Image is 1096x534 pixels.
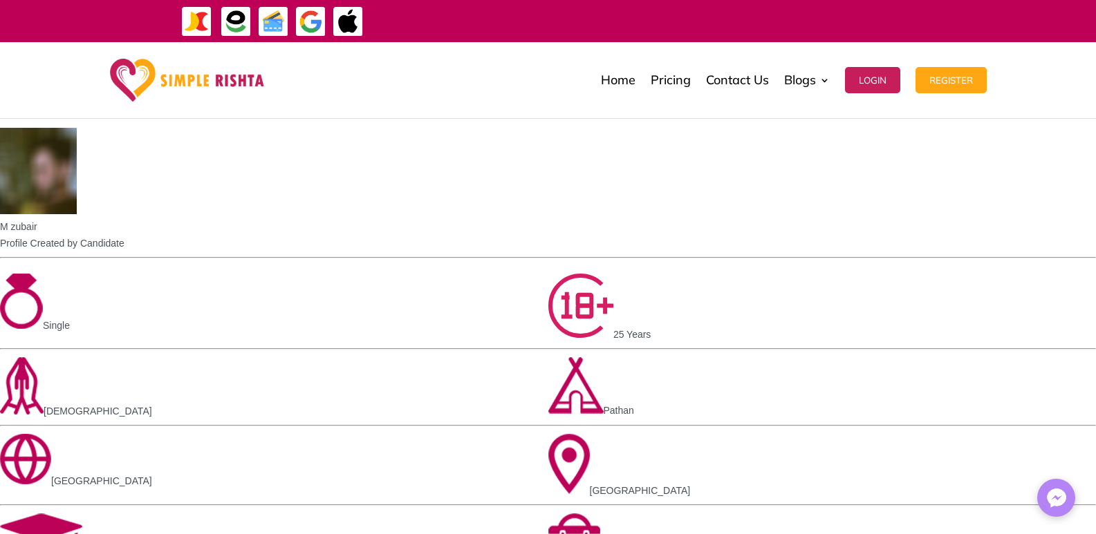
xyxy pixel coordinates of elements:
a: Login [845,46,900,115]
span: [GEOGRAPHIC_DATA] [51,475,152,486]
a: Pricing [651,46,691,115]
span: [GEOGRAPHIC_DATA] [590,485,691,496]
img: EasyPaisa-icon [221,6,252,37]
a: Register [916,46,987,115]
a: Contact Us [706,46,769,115]
img: Messenger [1043,484,1070,512]
img: GooglePay-icon [295,6,326,37]
span: 25 Years [613,329,651,340]
img: JazzCash-icon [181,6,212,37]
img: ApplePay-icon [333,6,364,37]
span: Pathan [604,405,634,416]
a: Blogs [784,46,830,115]
button: Login [845,67,900,93]
button: Register [916,67,987,93]
span: [DEMOGRAPHIC_DATA] [44,406,152,417]
a: Home [601,46,635,115]
img: Credit Cards [258,6,289,37]
span: Single [43,320,70,331]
